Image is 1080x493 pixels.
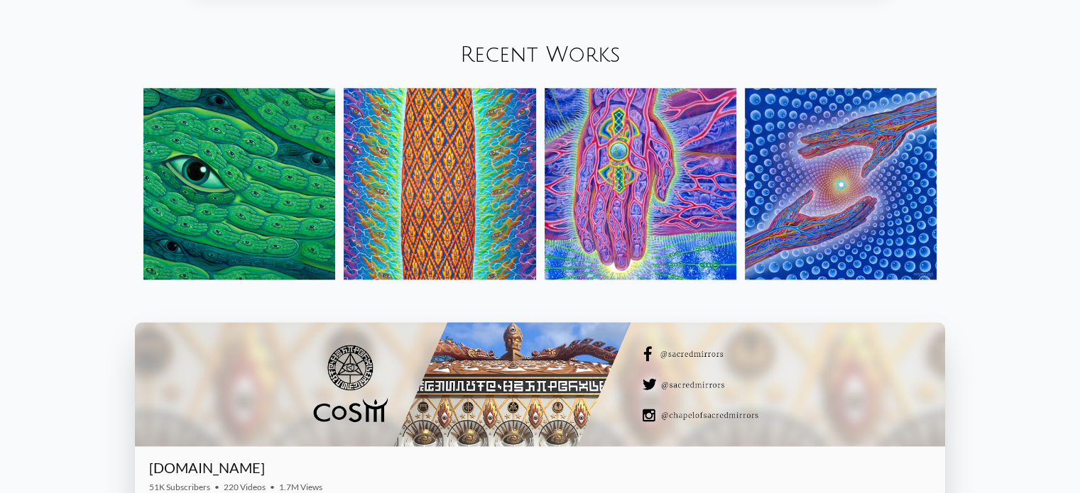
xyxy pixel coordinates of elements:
[224,482,266,492] span: 220 Videos
[270,482,275,492] span: •
[279,482,322,492] span: 1.7M Views
[214,482,219,492] span: •
[849,465,931,482] iframe: Subscribe to CoSM.TV on YouTube
[149,459,265,476] a: [DOMAIN_NAME]
[149,482,210,492] span: 51K Subscribers
[460,43,621,67] a: Recent Works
